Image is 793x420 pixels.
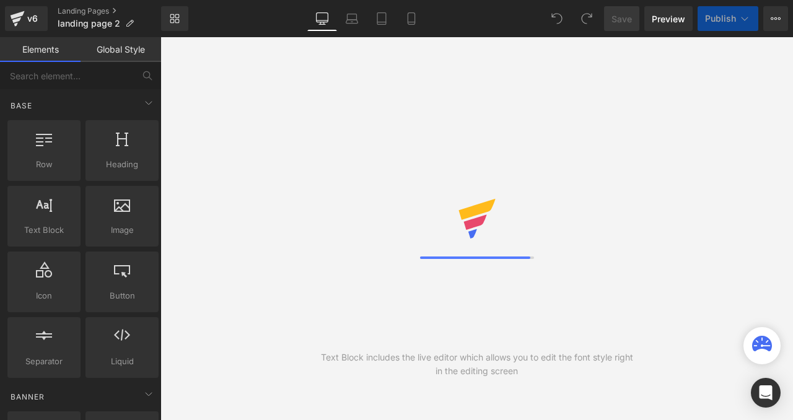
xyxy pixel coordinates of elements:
[89,224,155,237] span: Image
[318,351,635,378] div: Text Block includes the live editor which allows you to edit the font style right in the editing ...
[89,158,155,171] span: Heading
[9,391,46,403] span: Banner
[574,6,599,31] button: Redo
[11,158,77,171] span: Row
[367,6,396,31] a: Tablet
[5,6,48,31] a: v6
[698,6,758,31] button: Publish
[705,14,736,24] span: Publish
[81,37,161,62] a: Global Style
[11,289,77,302] span: Icon
[337,6,367,31] a: Laptop
[11,224,77,237] span: Text Block
[89,355,155,368] span: Liquid
[763,6,788,31] button: More
[307,6,337,31] a: Desktop
[396,6,426,31] a: Mobile
[161,6,188,31] a: New Library
[545,6,569,31] button: Undo
[11,355,77,368] span: Separator
[611,12,632,25] span: Save
[89,289,155,302] span: Button
[9,100,33,112] span: Base
[652,12,685,25] span: Preview
[25,11,40,27] div: v6
[751,378,781,408] div: Open Intercom Messenger
[644,6,693,31] a: Preview
[58,6,161,16] a: Landing Pages
[58,19,120,28] span: landing page 2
